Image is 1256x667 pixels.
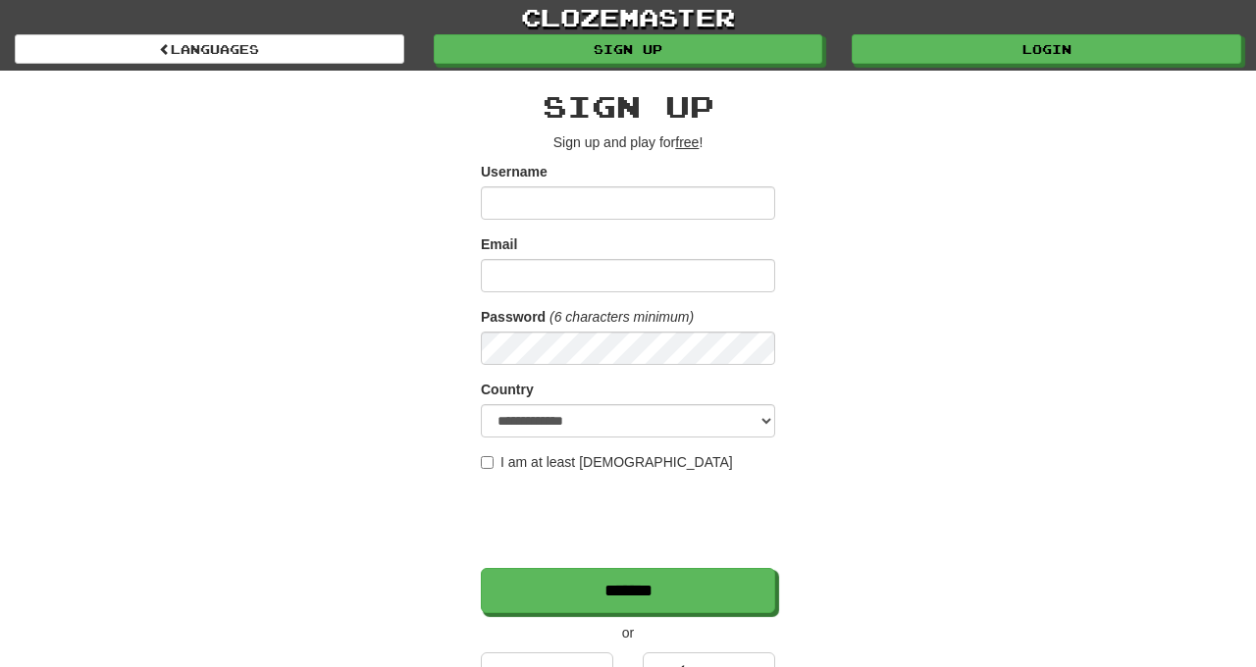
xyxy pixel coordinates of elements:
p: or [481,623,775,642]
label: Username [481,162,548,181]
p: Sign up and play for ! [481,132,775,152]
h2: Sign up [481,90,775,123]
a: Languages [15,34,404,64]
iframe: reCAPTCHA [481,482,779,558]
label: Country [481,380,534,399]
a: Sign up [434,34,823,64]
label: Email [481,234,517,254]
label: I am at least [DEMOGRAPHIC_DATA] [481,452,733,472]
a: Login [852,34,1241,64]
input: I am at least [DEMOGRAPHIC_DATA] [481,456,494,469]
u: free [675,134,699,150]
em: (6 characters minimum) [549,309,694,325]
label: Password [481,307,546,327]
